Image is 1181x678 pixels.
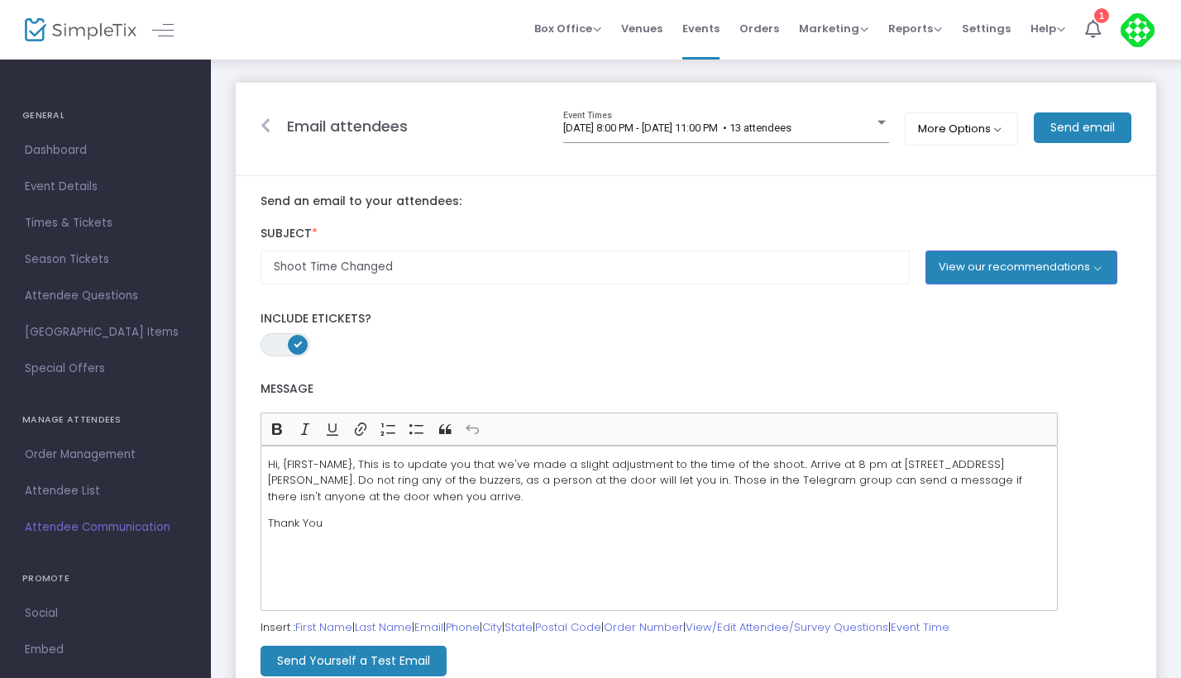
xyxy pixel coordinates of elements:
label: Subject [252,217,1140,251]
h4: GENERAL [22,99,189,132]
label: Message [261,373,1058,407]
a: Postal Code [535,619,601,635]
h4: PROMOTE [22,562,189,595]
a: Phone [446,619,480,635]
a: Email [414,619,443,635]
span: [GEOGRAPHIC_DATA] Items [25,322,186,343]
button: View our recommendations [925,251,1117,284]
a: Order Number [604,619,683,635]
m-panel-title: Email attendees [287,115,408,137]
m-button: Send email [1034,112,1131,143]
input: Enter Subject [261,251,910,284]
h4: MANAGE ATTENDEES [22,403,189,437]
span: | [683,619,888,635]
span: Embed [25,639,186,661]
p: Thank You [268,515,1050,532]
span: Times & Tickets [25,212,186,234]
a: Last Name [355,619,412,635]
span: Order Management [25,444,186,466]
span: Help [1030,21,1065,36]
a: First Name [295,619,352,635]
span: Reports [888,21,942,36]
span: Social [25,603,186,624]
div: 1 [1094,8,1109,23]
span: Orders [739,7,779,50]
div: Rich Text Editor, main [261,446,1058,611]
m-button: Send Yourself a Test Email [261,646,447,676]
span: Special Offers [25,358,186,380]
span: Event Details [25,176,186,198]
a: Event Time [891,619,949,635]
span: Dashboard [25,140,186,161]
button: More Options [905,112,1018,146]
span: Attendee Communication [25,517,186,538]
label: Send an email to your attendees: [261,194,1131,209]
span: Season Tickets [25,249,186,270]
label: Include Etickets? [261,312,1131,327]
a: State [504,619,533,635]
span: Attendee List [25,480,186,502]
div: Editor toolbar [261,413,1058,446]
span: Venues [621,7,662,50]
span: Events [682,7,720,50]
span: Marketing [799,21,868,36]
span: [DATE] 8:00 PM - [DATE] 11:00 PM • 13 attendees [563,122,791,134]
p: Hi, {FIRST-NAME}, This is to update you that we've made a slight adjustment to the time of the sh... [268,456,1050,505]
span: Box Office [534,21,601,36]
span: Settings [962,7,1011,50]
span: ON [294,339,303,347]
span: Attendee Questions [25,285,186,307]
a: View/Edit Attendee/Survey Questions [686,619,888,635]
a: City [482,619,502,635]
